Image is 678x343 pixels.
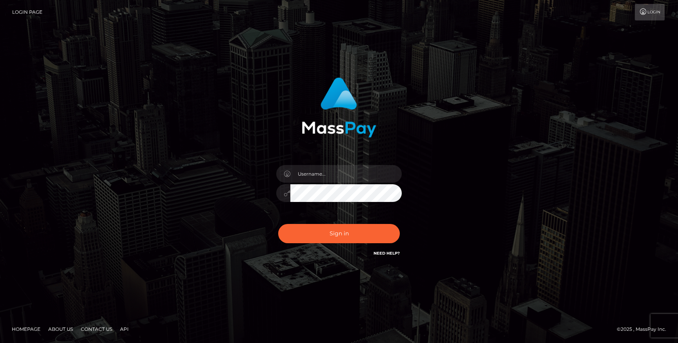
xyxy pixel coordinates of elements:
[278,224,400,243] button: Sign in
[12,4,42,20] a: Login Page
[635,4,665,20] a: Login
[45,323,76,335] a: About Us
[78,323,115,335] a: Contact Us
[9,323,44,335] a: Homepage
[290,165,402,183] input: Username...
[302,77,376,138] img: MassPay Login
[374,251,400,256] a: Need Help?
[617,325,672,334] div: © 2025 , MassPay Inc.
[117,323,132,335] a: API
